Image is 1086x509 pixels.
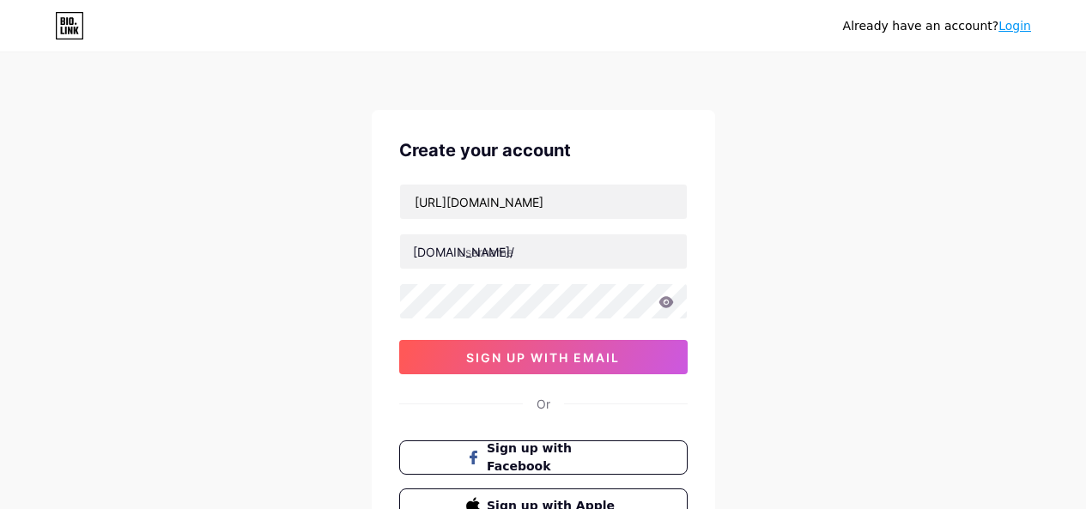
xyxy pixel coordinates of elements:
input: username [400,234,687,269]
div: Create your account [399,137,688,163]
span: Sign up with Facebook [487,439,620,476]
div: Already have an account? [843,17,1031,35]
button: Sign up with Facebook [399,440,688,475]
input: Email [400,185,687,219]
button: sign up with email [399,340,688,374]
a: Login [998,19,1031,33]
div: [DOMAIN_NAME]/ [413,243,514,261]
div: Or [537,395,550,413]
span: sign up with email [466,350,620,365]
